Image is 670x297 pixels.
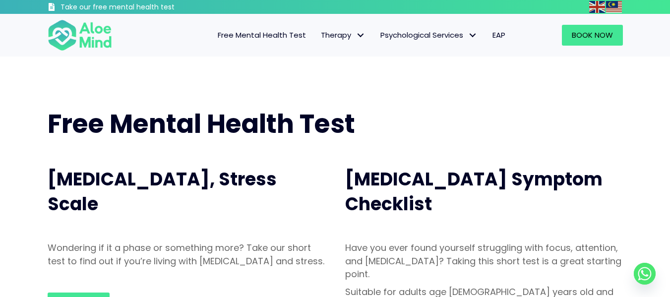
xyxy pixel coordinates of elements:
[125,25,513,46] nav: Menu
[606,1,622,13] img: ms
[48,2,228,14] a: Take our free mental health test
[61,2,228,12] h3: Take our free mental health test
[210,25,313,46] a: Free Mental Health Test
[354,28,368,43] span: Therapy: submenu
[634,263,656,285] a: Whatsapp
[572,30,613,40] span: Book Now
[606,1,623,12] a: Malay
[345,167,603,217] span: [MEDICAL_DATA] Symptom Checklist
[48,241,325,267] p: Wondering if it a phase or something more? Take our short test to find out if you’re living with ...
[48,167,277,217] span: [MEDICAL_DATA], Stress Scale
[48,106,355,142] span: Free Mental Health Test
[313,25,373,46] a: TherapyTherapy: submenu
[466,28,480,43] span: Psychological Services: submenu
[485,25,513,46] a: EAP
[345,241,623,280] p: Have you ever found yourself struggling with focus, attention, and [MEDICAL_DATA]? Taking this sh...
[48,19,112,52] img: Aloe mind Logo
[589,1,605,13] img: en
[218,30,306,40] span: Free Mental Health Test
[380,30,478,40] span: Psychological Services
[589,1,606,12] a: English
[562,25,623,46] a: Book Now
[321,30,365,40] span: Therapy
[492,30,505,40] span: EAP
[373,25,485,46] a: Psychological ServicesPsychological Services: submenu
